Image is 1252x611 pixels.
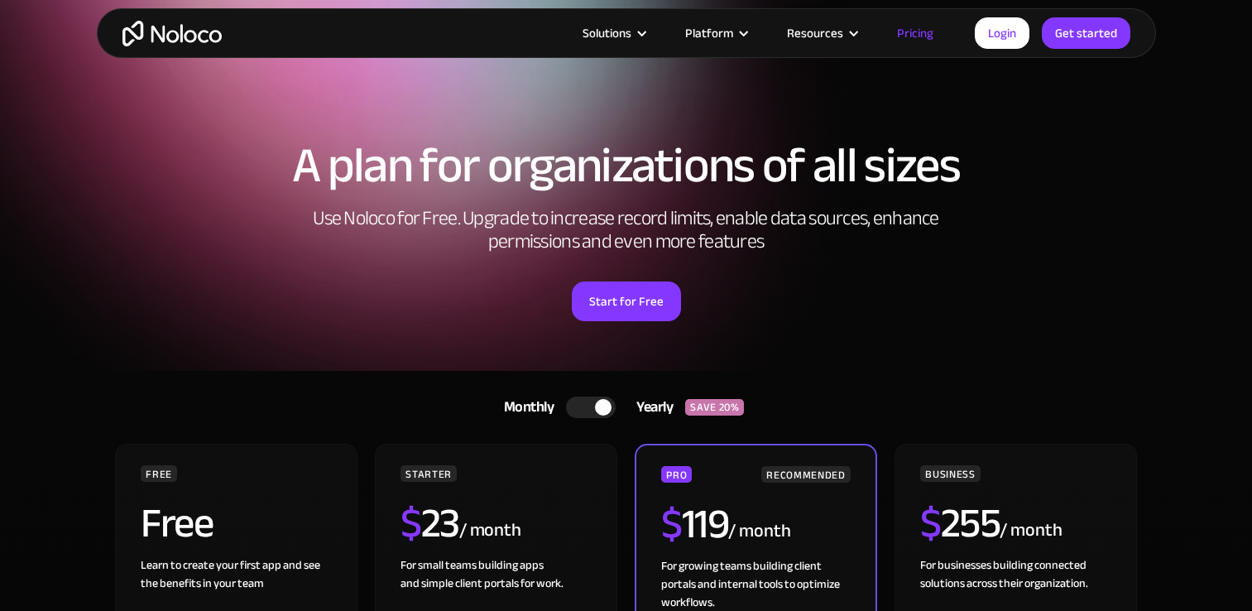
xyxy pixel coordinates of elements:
div: Platform [685,22,733,44]
div: RECOMMENDED [761,466,850,483]
div: PRO [661,466,692,483]
div: Solutions [583,22,631,44]
div: / month [459,517,521,544]
a: Start for Free [572,281,681,321]
div: SAVE 20% [685,399,744,416]
a: Pricing [876,22,954,44]
div: / month [1000,517,1062,544]
h2: 255 [920,503,1000,544]
h2: 119 [661,503,728,545]
div: Solutions [562,22,664,44]
h2: Free [141,503,213,544]
a: home [122,21,222,46]
a: Login [975,17,1029,49]
h1: A plan for organizations of all sizes [113,141,1139,190]
h2: 23 [401,503,459,544]
div: Resources [766,22,876,44]
div: Monthly [483,395,567,420]
span: $ [401,484,421,562]
div: Platform [664,22,766,44]
div: Resources [787,22,843,44]
h2: Use Noloco for Free. Upgrade to increase record limits, enable data sources, enhance permissions ... [295,207,957,253]
div: STARTER [401,465,456,482]
div: Yearly [616,395,685,420]
div: FREE [141,465,177,482]
div: / month [728,518,790,545]
a: Get started [1042,17,1130,49]
div: BUSINESS [920,465,980,482]
span: $ [661,485,682,563]
span: $ [920,484,941,562]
